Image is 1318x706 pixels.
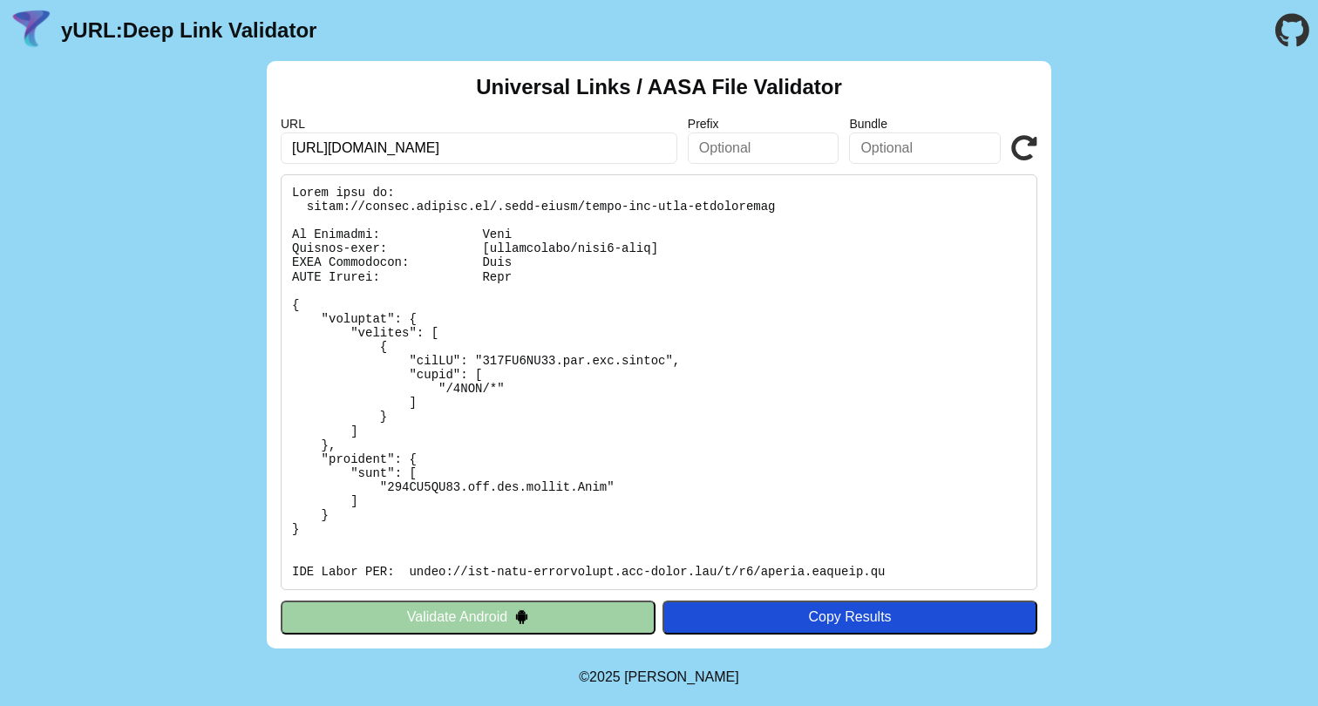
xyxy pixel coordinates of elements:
label: URL [281,117,677,131]
button: Copy Results [662,601,1037,634]
a: Michael Ibragimchayev's Personal Site [624,669,739,684]
input: Optional [688,132,839,164]
input: Required [281,132,677,164]
footer: © [579,648,738,706]
pre: Lorem ipsu do: sitam://consec.adipisc.el/.sedd-eiusm/tempo-inc-utla-etdoloremag Al Enimadmi: Veni... [281,174,1037,590]
input: Optional [849,132,1001,164]
img: yURL Logo [9,8,54,53]
label: Prefix [688,117,839,131]
img: droidIcon.svg [514,609,529,624]
a: yURL:Deep Link Validator [61,18,316,43]
div: Copy Results [671,609,1029,625]
label: Bundle [849,117,1001,131]
h2: Universal Links / AASA File Validator [476,75,842,99]
button: Validate Android [281,601,656,634]
span: 2025 [589,669,621,684]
